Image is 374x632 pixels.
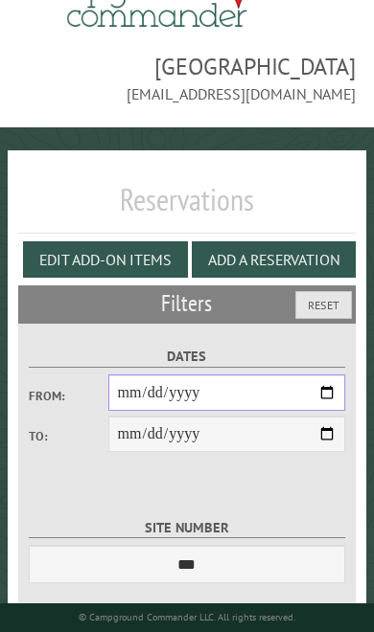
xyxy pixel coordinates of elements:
[29,346,345,368] label: Dates
[29,517,345,539] label: Site Number
[18,285,355,322] h2: Filters
[295,291,352,319] button: Reset
[23,241,188,278] button: Edit Add-on Items
[18,181,355,234] h1: Reservations
[192,241,356,278] button: Add a Reservation
[79,611,295,623] small: © Campground Commander LLC. All rights reserved.
[29,427,107,445] label: To:
[29,387,107,405] label: From:
[18,51,355,104] span: [GEOGRAPHIC_DATA] [EMAIL_ADDRESS][DOMAIN_NAME]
